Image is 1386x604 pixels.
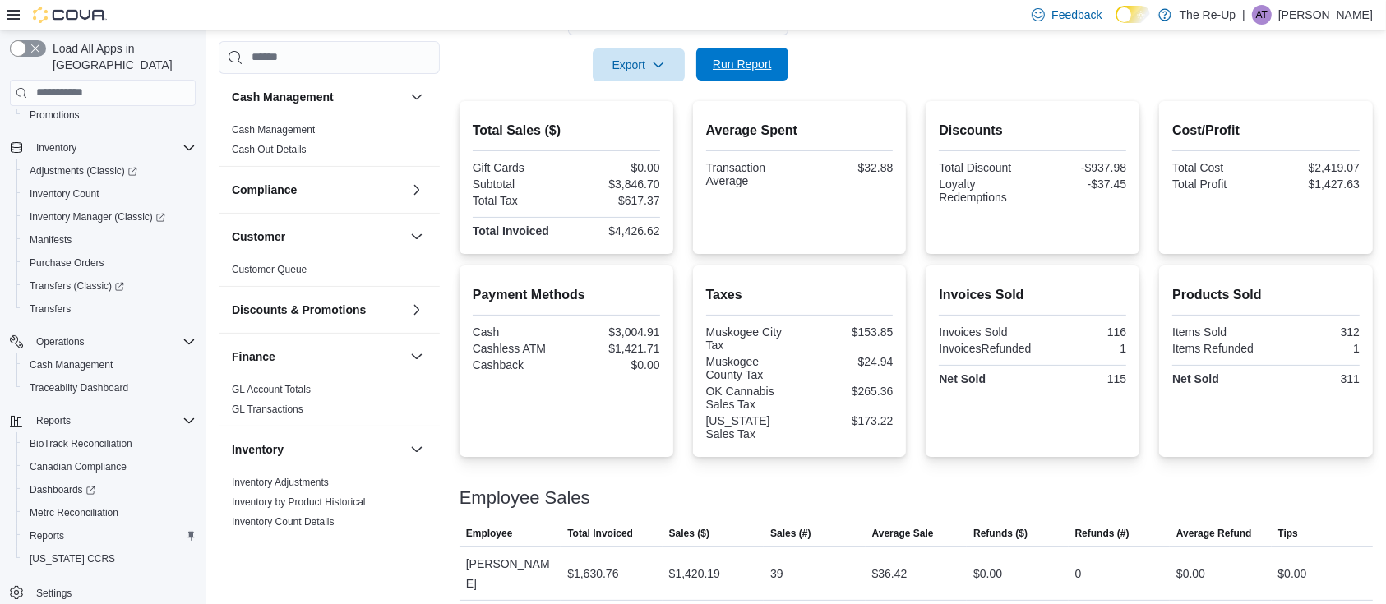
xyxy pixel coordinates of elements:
span: Reports [30,529,64,542]
button: Transfers [16,297,202,320]
div: $153.85 [802,325,893,339]
a: Transfers (Classic) [16,274,202,297]
span: Transfers (Classic) [30,279,124,293]
span: Inventory [36,141,76,154]
h2: Invoices Sold [939,285,1126,305]
a: Cash Management [232,124,315,136]
a: Customer Queue [232,264,307,275]
div: $1,630.76 [567,564,618,583]
div: $3,846.70 [570,178,660,191]
span: Promotions [30,108,80,122]
span: Refunds (#) [1075,527,1130,540]
span: Traceabilty Dashboard [23,378,196,398]
h2: Cost/Profit [1172,121,1360,141]
button: Manifests [16,228,202,251]
h2: Products Sold [1172,285,1360,305]
a: Promotions [23,105,86,125]
button: Settings [3,580,202,604]
span: Cash Management [30,358,113,371]
div: $2,419.07 [1269,161,1360,174]
h3: Discounts & Promotions [232,302,366,318]
button: Run Report [696,48,788,81]
div: Muskogee County Tax [706,355,797,381]
span: Feedback [1051,7,1102,23]
button: Cash Management [407,87,427,107]
span: Canadian Compliance [23,457,196,477]
span: Inventory Manager (Classic) [23,207,196,227]
a: Adjustments (Classic) [16,159,202,182]
a: Settings [30,583,78,603]
span: Adjustments (Classic) [23,161,196,181]
span: Sales (#) [770,527,811,540]
div: InvoicesRefunded [939,342,1031,355]
div: Total Tax [473,194,563,207]
a: Dashboards [16,478,202,501]
span: Employee [466,527,513,540]
div: [US_STATE] Sales Tax [706,414,797,440]
div: $265.36 [802,385,893,398]
div: Aubrey Turner [1252,5,1272,25]
span: Adjustments (Classic) [30,164,137,178]
span: Inventory Count [30,187,99,201]
span: Reports [23,526,196,546]
strong: Net Sold [939,372,986,385]
h3: Cash Management [232,89,334,105]
span: Manifests [30,233,72,247]
button: Inventory Count [16,182,202,205]
span: Customer Queue [232,263,307,276]
a: Transfers (Classic) [23,276,131,296]
span: Operations [36,335,85,348]
span: Cash Management [232,123,315,136]
div: Loyalty Redemptions [939,178,1029,204]
div: OK Cannabis Sales Tax [706,385,797,411]
div: Total Cost [1172,161,1263,174]
h3: Compliance [232,182,297,198]
button: Inventory [3,136,202,159]
div: -$37.45 [1036,178,1126,191]
div: Finance [219,380,440,426]
a: Cash Out Details [232,144,307,155]
span: Reports [30,411,196,431]
button: Reports [30,411,77,431]
button: Cash Management [16,353,202,376]
span: Purchase Orders [30,256,104,270]
button: Export [593,48,685,81]
h3: Employee Sales [460,488,590,508]
a: Traceabilty Dashboard [23,378,135,398]
div: $0.00 [1278,564,1307,583]
input: Dark Mode [1116,6,1150,23]
button: Inventory [407,440,427,459]
div: $0.00 [1176,564,1205,583]
span: Inventory Count [23,184,196,204]
span: Dashboards [23,480,196,500]
span: Inventory Manager (Classic) [30,210,165,224]
a: GL Account Totals [232,384,311,395]
button: Operations [30,332,91,352]
div: Total Discount [939,161,1029,174]
div: [PERSON_NAME] [460,547,561,600]
div: Cashless ATM [473,342,563,355]
div: $617.37 [570,194,660,207]
div: $32.88 [802,161,893,174]
p: The Re-Up [1180,5,1236,25]
h2: Payment Methods [473,285,660,305]
a: Reports [23,526,71,546]
h3: Customer [232,228,285,245]
span: Total Invoiced [567,527,633,540]
p: | [1242,5,1245,25]
span: Cash Out Details [232,143,307,156]
a: BioTrack Reconciliation [23,434,139,454]
div: 312 [1269,325,1360,339]
span: BioTrack Reconciliation [23,434,196,454]
div: Items Sold [1172,325,1263,339]
div: Items Refunded [1172,342,1263,355]
span: Inventory Count Details [232,515,335,528]
span: [US_STATE] CCRS [30,552,115,565]
a: Inventory Manager (Classic) [23,207,172,227]
h2: Discounts [939,121,1126,141]
div: 39 [770,564,783,583]
button: Compliance [232,182,404,198]
div: Gift Cards [473,161,563,174]
a: Inventory Count [23,184,106,204]
button: [US_STATE] CCRS [16,547,202,570]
